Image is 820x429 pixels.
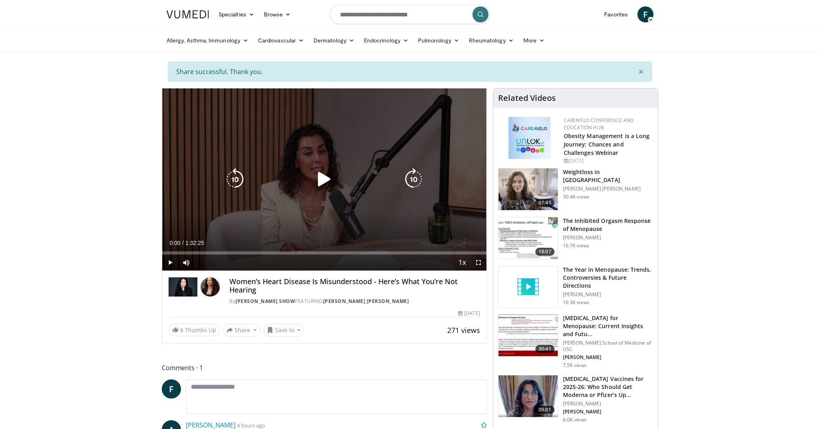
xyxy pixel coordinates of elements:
input: Search topics, interventions [330,5,490,24]
button: Play [162,255,178,271]
a: F [162,379,181,399]
p: [PERSON_NAME] [563,409,653,415]
p: 16.7K views [563,243,589,249]
a: [PERSON_NAME] [367,298,409,305]
span: Comments 1 [162,363,487,373]
button: Playback Rate [454,255,470,271]
a: More [519,32,549,48]
h3: The Inhibited Orgasm Response of Menopause [563,217,653,233]
a: 09:01 [MEDICAL_DATA] Vaccines for 2025-26: Who Should Get Moderna or Pfizer’s Up… [PERSON_NAME] [... [498,375,653,423]
video-js: Video Player [162,88,486,271]
a: The Year in Menopause: Trends, Controversies & Future Directions [PERSON_NAME] 10.3K views [498,266,653,308]
img: Avatar [201,277,220,297]
a: CaReMeLO Conference and Education Hub [564,117,634,131]
p: [PERSON_NAME] [563,354,653,361]
a: Endocrinology [359,32,413,48]
img: 47271b8a-94f4-49c8-b914-2a3d3af03a9e.150x105_q85_crop-smart_upscale.jpg [498,315,558,356]
button: Share [223,324,260,337]
div: [DATE] [458,310,480,317]
span: 1:32:25 [185,240,204,246]
h3: [MEDICAL_DATA] for Menopause: Current Insights and Futu… [563,314,653,338]
a: Specialties [214,6,259,22]
span: 09:01 [535,406,555,414]
p: 6.0K views [563,417,587,423]
p: [PERSON_NAME] [563,401,653,407]
p: 30.4K views [563,194,589,200]
a: Cardiovascular [253,32,309,48]
span: 07:41 [535,199,555,207]
a: Browse [259,6,296,22]
a: Rheumatology [464,32,519,48]
a: [PERSON_NAME] Show [235,298,295,305]
span: 6 [180,326,183,334]
img: video_placeholder_short.svg [498,266,558,308]
span: 0:00 [169,240,180,246]
button: Mute [178,255,194,271]
p: 7.5K views [563,362,587,369]
a: 30:41 [MEDICAL_DATA] for Menopause: Current Insights and Futu… [PERSON_NAME] School of Medicine o... [498,314,653,369]
a: Allergy, Asthma, Immunology [162,32,253,48]
h3: The Year in Menopause: Trends, Controversies & Future Directions [563,266,653,290]
img: 9983fed1-7565-45be-8934-aef1103ce6e2.150x105_q85_crop-smart_upscale.jpg [498,168,558,210]
div: [DATE] [564,157,651,164]
h4: Related Videos [498,93,556,103]
h3: [MEDICAL_DATA] Vaccines for 2025-26: Who Should Get Moderna or Pfizer’s Up… [563,375,653,399]
button: Save to [263,324,304,337]
div: By FEATURING , [229,298,480,305]
img: VuMedi Logo [167,10,209,18]
span: 30:41 [535,345,555,353]
img: 45df64a9-a6de-482c-8a90-ada250f7980c.png.150x105_q85_autocrop_double_scale_upscale_version-0.2.jpg [508,117,551,159]
a: Pulmonology [413,32,464,48]
a: 07:41 Weightloss in [GEOGRAPHIC_DATA] [PERSON_NAME] [PERSON_NAME] 30.4K views [498,168,653,210]
span: 18:07 [535,248,555,256]
span: 271 views [447,325,480,335]
button: Fullscreen [470,255,486,271]
p: [PERSON_NAME] [563,291,653,298]
a: F [637,6,653,22]
img: 4e370bb1-17f0-4657-a42f-9b995da70d2f.png.150x105_q85_crop-smart_upscale.png [498,375,558,417]
a: Obesity Management is a Long Journey: Chances and Challenges Webinar [564,132,650,156]
p: [PERSON_NAME] School of Medicine of USC [563,340,653,353]
button: × [630,62,652,81]
p: [PERSON_NAME] [PERSON_NAME] [563,186,653,192]
a: Favorites [599,6,633,22]
img: Dr. Gabrielle Lyon Show [169,277,197,297]
a: 6 Thumbs Up [169,324,220,336]
h3: Weightloss in [GEOGRAPHIC_DATA] [563,168,653,184]
div: Share successful. Thank you. [168,62,652,82]
span: / [182,240,184,246]
p: [PERSON_NAME] [563,235,653,241]
a: [PERSON_NAME] [323,298,366,305]
div: Progress Bar [162,251,486,255]
a: 18:07 The Inhibited Orgasm Response of Menopause [PERSON_NAME] 16.7K views [498,217,653,259]
small: 4 hours ago [237,422,265,429]
img: 283c0f17-5e2d-42ba-a87c-168d447cdba4.150x105_q85_crop-smart_upscale.jpg [498,217,558,259]
a: Dermatology [309,32,359,48]
h4: Women’s Heart Disease Is Misunderstood - Here’s What You’re Not Hearing [229,277,480,295]
p: 10.3K views [563,299,589,306]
